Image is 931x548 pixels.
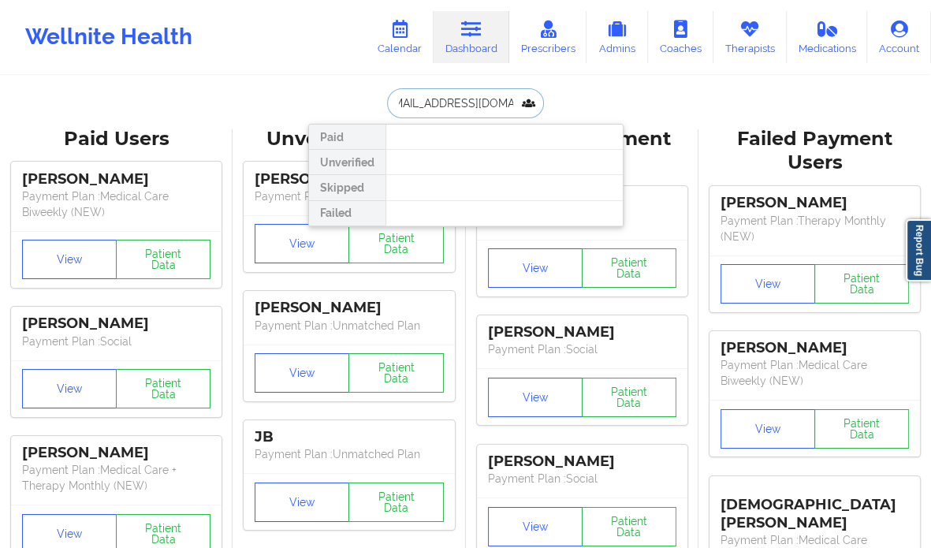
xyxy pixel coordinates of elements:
[116,369,210,408] button: Patient Data
[587,11,648,63] a: Admins
[582,378,676,417] button: Patient Data
[488,453,676,471] div: [PERSON_NAME]
[787,11,868,63] a: Medications
[906,219,931,281] a: Report Bug
[488,341,676,357] p: Payment Plan : Social
[582,507,676,546] button: Patient Data
[721,264,815,304] button: View
[713,11,787,63] a: Therapists
[366,11,434,63] a: Calendar
[255,299,443,317] div: [PERSON_NAME]
[255,318,443,334] p: Payment Plan : Unmatched Plan
[648,11,713,63] a: Coaches
[255,188,443,204] p: Payment Plan : Unmatched Plan
[22,170,210,188] div: [PERSON_NAME]
[255,224,349,263] button: View
[309,175,385,200] div: Skipped
[721,194,909,212] div: [PERSON_NAME]
[348,483,443,522] button: Patient Data
[488,471,676,486] p: Payment Plan : Social
[348,353,443,393] button: Patient Data
[22,369,117,408] button: View
[309,125,385,150] div: Paid
[348,224,443,263] button: Patient Data
[22,240,117,279] button: View
[488,507,583,546] button: View
[255,170,443,188] div: [PERSON_NAME]
[255,483,349,522] button: View
[814,409,909,449] button: Patient Data
[255,446,443,462] p: Payment Plan : Unmatched Plan
[22,444,210,462] div: [PERSON_NAME]
[488,378,583,417] button: View
[309,150,385,175] div: Unverified
[244,127,454,151] div: Unverified Users
[116,240,210,279] button: Patient Data
[582,248,676,288] button: Patient Data
[488,323,676,341] div: [PERSON_NAME]
[488,248,583,288] button: View
[22,315,210,333] div: [PERSON_NAME]
[721,409,815,449] button: View
[11,127,222,151] div: Paid Users
[22,462,210,494] p: Payment Plan : Medical Care + Therapy Monthly (NEW)
[255,428,443,446] div: JB
[509,11,587,63] a: Prescribers
[255,353,349,393] button: View
[309,201,385,226] div: Failed
[867,11,931,63] a: Account
[709,127,920,176] div: Failed Payment Users
[434,11,509,63] a: Dashboard
[22,334,210,349] p: Payment Plan : Social
[721,357,909,389] p: Payment Plan : Medical Care Biweekly (NEW)
[814,264,909,304] button: Patient Data
[721,339,909,357] div: [PERSON_NAME]
[721,484,909,532] div: [DEMOGRAPHIC_DATA][PERSON_NAME]
[721,213,909,244] p: Payment Plan : Therapy Monthly (NEW)
[22,188,210,220] p: Payment Plan : Medical Care Biweekly (NEW)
